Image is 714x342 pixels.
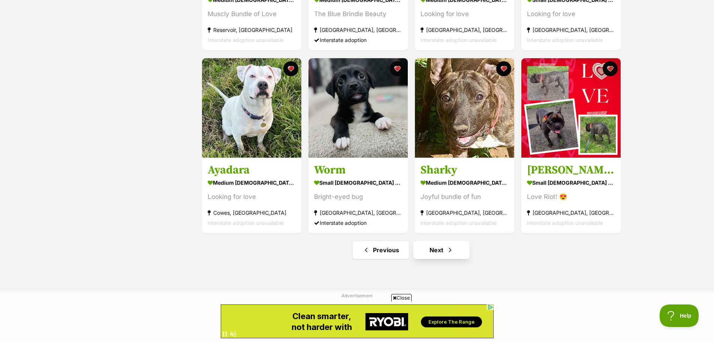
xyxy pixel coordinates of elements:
[415,157,514,234] a: Sharky medium [DEMOGRAPHIC_DATA] Dog Joyful bundle of fun [GEOGRAPHIC_DATA], [GEOGRAPHIC_DATA] In...
[201,241,621,259] nav: Pagination
[208,37,284,44] span: Interstate adoption unavailable
[421,37,497,44] span: Interstate adoption unavailable
[527,220,603,226] span: Interstate adoption unavailable
[421,163,509,177] h3: Sharky
[603,61,618,76] button: favourite
[527,25,615,35] div: [GEOGRAPHIC_DATA], [GEOGRAPHIC_DATA]
[208,208,296,218] div: Cowes, [GEOGRAPHIC_DATA]
[421,220,497,226] span: Interstate adoption unavailable
[314,218,402,228] div: Interstate adoption
[202,58,301,158] img: Ayadara
[208,177,296,188] div: medium [DEMOGRAPHIC_DATA] Dog
[527,177,615,188] div: small [DEMOGRAPHIC_DATA] Dog
[314,163,402,177] h3: Worm
[314,192,402,202] div: Bright-eyed bug
[527,163,615,177] h3: [PERSON_NAME] ~ Teenager at heart ❤️
[660,304,699,327] iframe: Help Scout Beacon - Open
[308,58,408,158] img: Worm
[353,241,409,259] a: Previous page
[521,58,621,158] img: Frankie ~ Teenager at heart ❤️
[314,208,402,218] div: [GEOGRAPHIC_DATA], [GEOGRAPHIC_DATA]
[496,61,511,76] button: favourite
[421,25,509,35] div: [GEOGRAPHIC_DATA], [GEOGRAPHIC_DATA]
[391,294,412,301] span: Close
[415,58,514,158] img: Sharky
[421,9,509,20] div: Looking for love
[314,35,402,45] div: Interstate adoption
[221,304,494,338] iframe: Advertisement
[413,241,470,259] a: Next page
[308,157,408,234] a: Worm small [DEMOGRAPHIC_DATA] Dog Bright-eyed bug [GEOGRAPHIC_DATA], [GEOGRAPHIC_DATA] Interstate...
[208,192,296,202] div: Looking for love
[208,25,296,35] div: Reservoir, [GEOGRAPHIC_DATA]
[421,192,509,202] div: Joyful bundle of fun
[314,9,402,20] div: The Blue Brindle Beauty
[527,37,603,44] span: Interstate adoption unavailable
[314,177,402,188] div: small [DEMOGRAPHIC_DATA] Dog
[208,163,296,177] h3: Ayadara
[421,177,509,188] div: medium [DEMOGRAPHIC_DATA] Dog
[390,61,405,76] button: favourite
[421,208,509,218] div: [GEOGRAPHIC_DATA], [GEOGRAPHIC_DATA]
[208,9,296,20] div: Muscly Bundle of Love
[527,208,615,218] div: [GEOGRAPHIC_DATA], [GEOGRAPHIC_DATA]
[527,9,615,20] div: Looking for love
[521,157,621,234] a: [PERSON_NAME] ~ Teenager at heart ❤️ small [DEMOGRAPHIC_DATA] Dog Love Riot! 😍 [GEOGRAPHIC_DATA],...
[208,220,284,226] span: Interstate adoption unavailable
[283,61,298,76] button: favourite
[314,25,402,35] div: [GEOGRAPHIC_DATA], [GEOGRAPHIC_DATA]
[527,192,615,202] div: Love Riot! 😍
[202,157,301,234] a: Ayadara medium [DEMOGRAPHIC_DATA] Dog Looking for love Cowes, [GEOGRAPHIC_DATA] Interstate adopti...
